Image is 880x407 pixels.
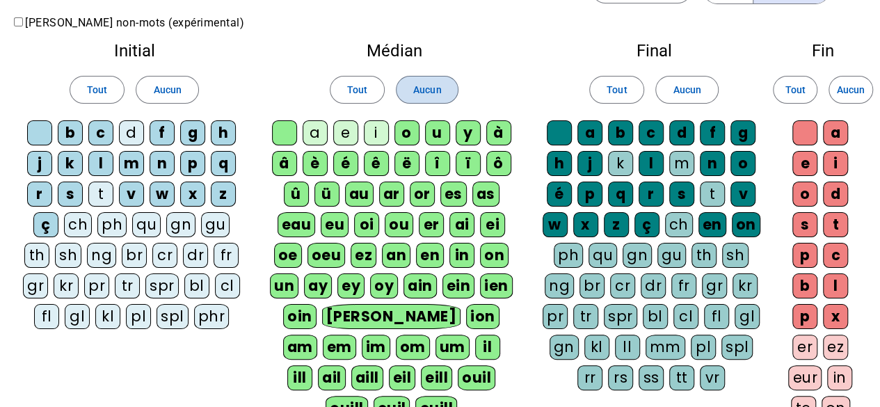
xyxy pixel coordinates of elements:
[194,304,230,329] div: phr
[150,151,175,176] div: n
[579,273,605,298] div: br
[456,120,481,145] div: y
[442,273,475,298] div: ein
[303,120,328,145] div: a
[389,365,416,390] div: eil
[577,151,602,176] div: j
[119,182,144,207] div: v
[215,273,240,298] div: cl
[657,243,686,268] div: gu
[823,120,848,145] div: a
[732,212,760,237] div: on
[180,151,205,176] div: p
[792,304,817,329] div: p
[180,120,205,145] div: g
[639,365,664,390] div: ss
[183,243,208,268] div: dr
[354,212,379,237] div: oi
[403,273,437,298] div: ain
[639,151,664,176] div: l
[24,243,49,268] div: th
[456,151,481,176] div: ï
[278,212,316,237] div: eau
[673,304,698,329] div: cl
[823,273,848,298] div: l
[394,120,419,145] div: o
[722,243,749,268] div: sh
[542,42,766,59] h2: Final
[396,335,430,360] div: om
[721,335,753,360] div: spl
[823,335,848,360] div: ez
[615,335,640,360] div: ll
[646,335,685,360] div: mm
[87,81,107,98] span: Tout
[823,304,848,329] div: x
[700,365,725,390] div: vr
[27,182,52,207] div: r
[691,335,716,360] div: pl
[788,365,822,390] div: eur
[665,212,693,237] div: ch
[150,182,175,207] div: w
[608,365,633,390] div: rs
[152,243,177,268] div: cr
[577,182,602,207] div: p
[641,273,666,298] div: dr
[480,212,505,237] div: ei
[410,182,435,207] div: or
[337,273,365,298] div: ey
[84,273,109,298] div: pr
[458,365,495,390] div: ouil
[283,335,317,360] div: am
[792,212,817,237] div: s
[730,182,755,207] div: v
[634,212,659,237] div: ç
[669,365,694,390] div: tt
[364,120,389,145] div: i
[604,304,637,329] div: spr
[65,304,90,329] div: gl
[545,273,574,298] div: ng
[362,335,390,360] div: im
[577,120,602,145] div: a
[396,76,458,104] button: Aucun
[480,273,513,298] div: ien
[70,76,125,104] button: Tout
[34,304,59,329] div: fl
[702,273,727,298] div: gr
[823,151,848,176] div: i
[547,182,572,207] div: é
[466,304,499,329] div: ion
[472,182,499,207] div: as
[58,182,83,207] div: s
[623,243,652,268] div: gn
[604,212,629,237] div: z
[345,182,374,207] div: au
[486,120,511,145] div: à
[475,335,500,360] div: il
[88,151,113,176] div: l
[97,212,127,237] div: ph
[11,16,244,29] label: [PERSON_NAME] non-mots (expérimental)
[419,212,444,237] div: er
[788,42,858,59] h2: Fin
[449,243,474,268] div: in
[88,182,113,207] div: t
[88,120,113,145] div: c
[554,243,583,268] div: ph
[211,120,236,145] div: h
[304,273,332,298] div: ay
[150,120,175,145] div: f
[364,151,389,176] div: ê
[669,120,694,145] div: d
[823,243,848,268] div: c
[22,42,246,59] h2: Initial
[416,243,444,268] div: en
[54,273,79,298] div: kr
[785,81,805,98] span: Tout
[23,273,48,298] div: gr
[421,365,452,390] div: eill
[589,76,644,104] button: Tout
[283,304,317,329] div: oin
